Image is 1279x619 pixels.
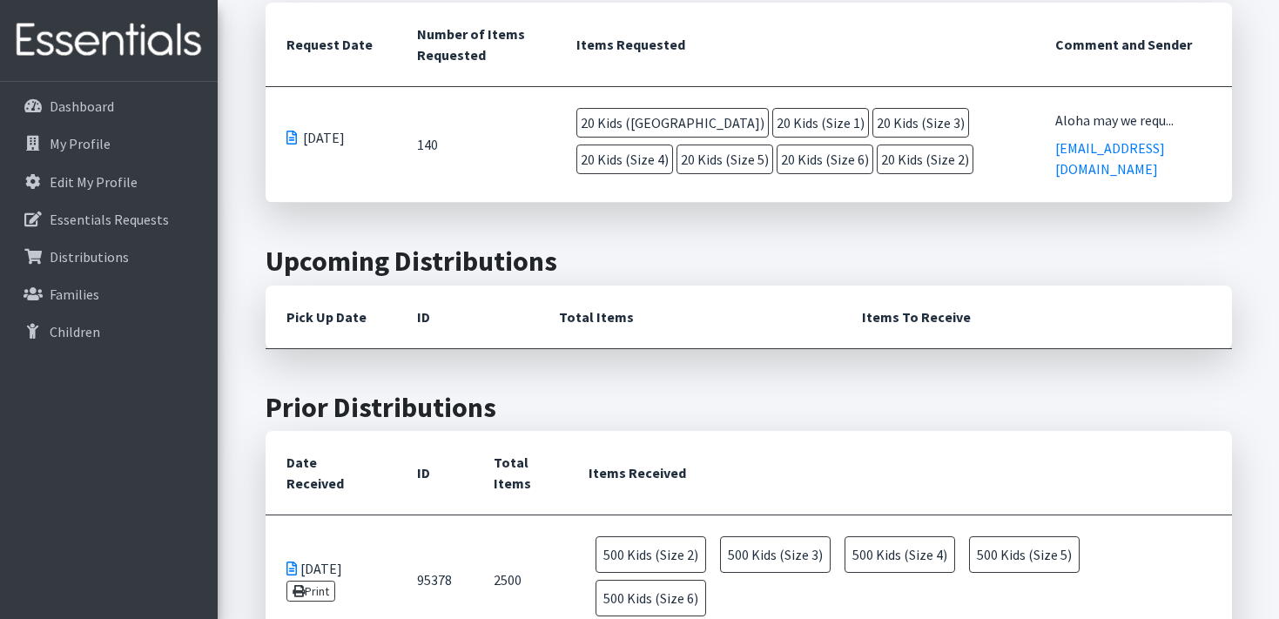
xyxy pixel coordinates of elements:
span: 20 Kids (Size 1) [772,108,869,138]
p: Edit My Profile [50,173,138,191]
a: Distributions [7,239,211,274]
a: Print [286,581,336,602]
p: Distributions [50,248,129,266]
th: ID [396,286,538,349]
span: [DATE] [303,127,345,148]
p: Essentials Requests [50,211,169,228]
span: 500 Kids (Size 2) [596,536,706,573]
th: Total Items [473,431,568,515]
a: Dashboard [7,89,211,124]
a: Children [7,314,211,349]
h2: Upcoming Distributions [266,245,1232,278]
th: Total Items [538,286,841,349]
th: Comment and Sender [1034,3,1231,87]
a: Essentials Requests [7,202,211,237]
span: 500 Kids (Size 4) [845,536,955,573]
a: [EMAIL_ADDRESS][DOMAIN_NAME] [1055,139,1165,178]
span: 20 Kids (Size 5) [677,145,773,174]
th: Number of Items Requested [396,3,555,87]
th: ID [396,431,473,515]
th: Request Date [266,3,396,87]
a: Edit My Profile [7,165,211,199]
a: Families [7,277,211,312]
p: Families [50,286,99,303]
a: My Profile [7,126,211,161]
span: 20 Kids ([GEOGRAPHIC_DATA]) [576,108,769,138]
td: 140 [396,87,555,203]
span: 500 Kids (Size 5) [969,536,1080,573]
span: 500 Kids (Size 3) [720,536,831,573]
span: 20 Kids (Size 2) [877,145,973,174]
span: 20 Kids (Size 4) [576,145,673,174]
p: Dashboard [50,98,114,115]
span: 20 Kids (Size 3) [872,108,969,138]
th: Items Requested [555,3,1034,87]
div: Aloha may we requ... [1055,110,1210,131]
p: My Profile [50,135,111,152]
img: HumanEssentials [7,11,211,70]
th: Pick Up Date [266,286,396,349]
span: 20 Kids (Size 6) [777,145,873,174]
th: Items To Receive [841,286,1232,349]
th: Items Received [568,431,1232,515]
h2: Prior Distributions [266,391,1232,424]
th: Date Received [266,431,396,515]
p: Children [50,323,100,340]
span: 500 Kids (Size 6) [596,580,706,616]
